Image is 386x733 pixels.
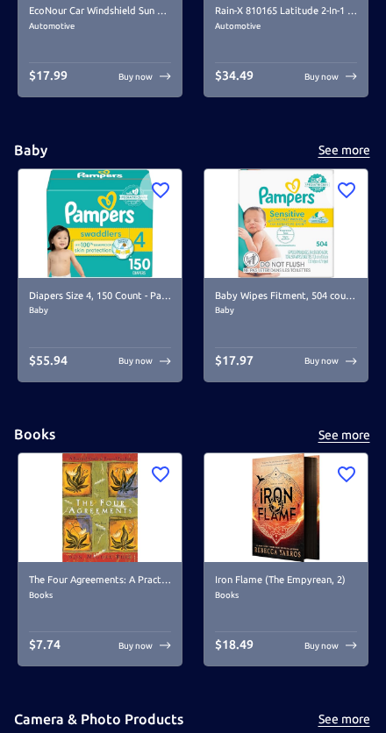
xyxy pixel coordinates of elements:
p: Buy now [118,354,153,367]
h5: Books [14,425,55,444]
button: See more [316,708,372,730]
span: $ 7.74 [29,637,61,651]
h6: Baby Wipes Fitment, 504 count - Pampers Sensitive Water Based Hypoallergenic and Unscented Baby W... [215,288,357,304]
h6: Rain-X 810165 Latitude 2-In-1 Water Repellent Wiper Blades, 22 Inch Windshield Wipers (Pack Of 2)... [215,4,357,19]
h6: Diapers Size 4, 150 Count - Pampers Swaddlers Disposable Baby Diapers (Packaging &amp; Prints May... [29,288,171,304]
span: $ 17.99 [29,68,68,82]
img: Iron Flame (The Empyrean, 2) image [204,453,368,562]
span: Automotive [29,19,171,33]
span: $ 34.49 [215,68,254,82]
h6: The Four Agreements: A Practical Guide to Personal Freedom (A Toltec Wisdom Book) [29,573,171,588]
span: Books [215,588,357,602]
h6: EcoNour Car Windshield Sun Shade, Reflector Sunshade Offers Ultimate Protection for Car Interior,... [29,4,171,19]
button: See more [316,139,372,161]
h6: Iron Flame (The Empyrean, 2) [215,573,357,588]
p: Buy now [304,70,339,83]
img: Baby Wipes Fitment, 504 count - Pampers Sensitive Water Based Hypoallergenic and Unscented Baby W... [204,169,368,278]
span: Baby [215,303,357,317]
p: Buy now [118,639,153,652]
span: Baby [29,303,171,317]
p: Buy now [118,70,153,83]
span: $ 55.94 [29,353,68,367]
span: $ 18.49 [215,637,254,651]
button: See more [316,424,372,446]
span: Books [29,588,171,602]
h5: Baby [14,141,47,160]
img: The Four Agreements: A Practical Guide to Personal Freedom (A Toltec Wisdom Book) image [18,453,182,562]
span: $ 17.97 [215,353,254,367]
p: Buy now [304,639,339,652]
span: Automotive [215,19,357,33]
img: Diapers Size 4, 150 Count - Pampers Swaddlers Disposable Baby Diapers (Packaging &amp; Prints May... [18,169,182,278]
p: Buy now [304,354,339,367]
h5: Camera & Photo Products [14,710,183,729]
